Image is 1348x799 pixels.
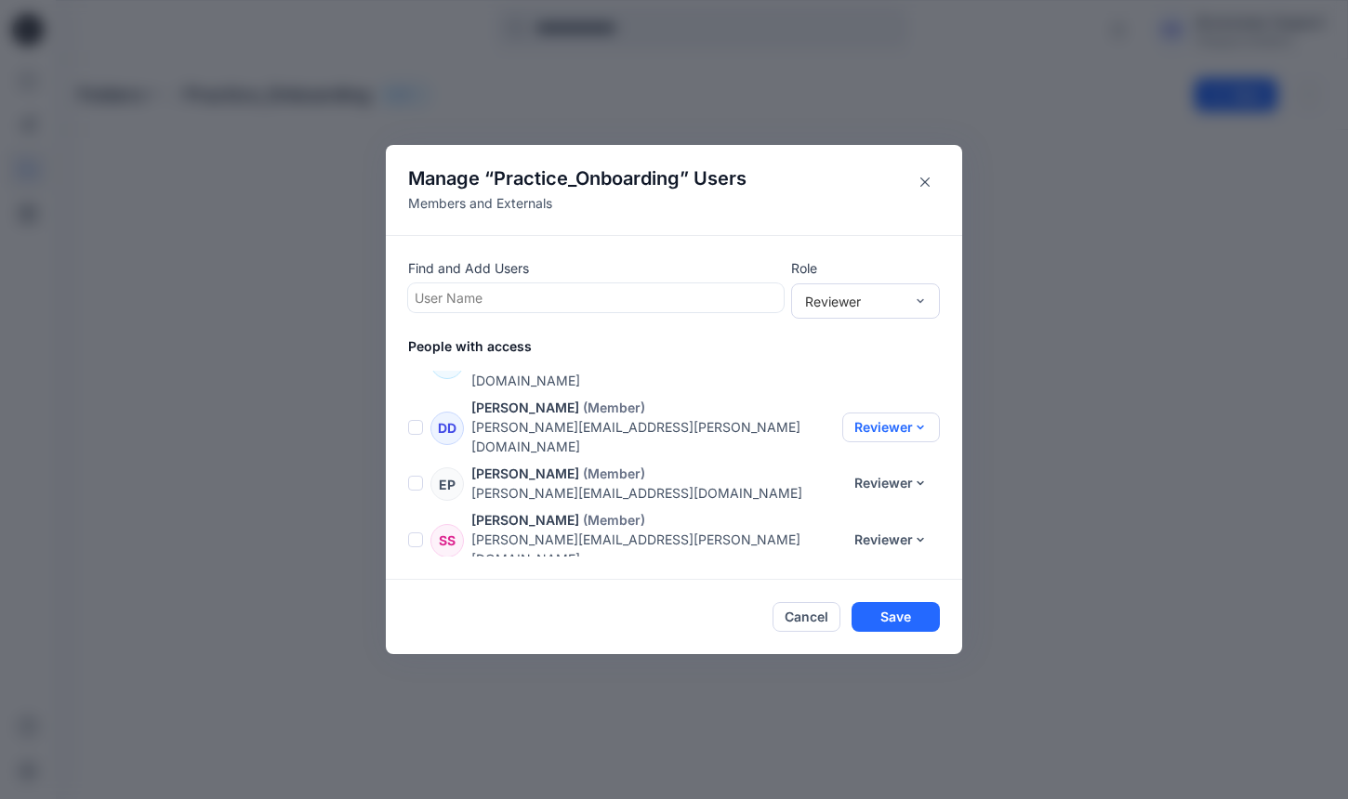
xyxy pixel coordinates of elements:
[842,468,940,498] button: Reviewer
[408,258,784,278] p: Find and Add Users
[910,167,940,197] button: Close
[494,167,680,190] span: Practice_Onboarding
[773,602,840,632] button: Cancel
[852,602,940,632] button: Save
[471,417,842,456] p: [PERSON_NAME][EMAIL_ADDRESS][PERSON_NAME][DOMAIN_NAME]
[471,530,842,569] p: [PERSON_NAME][EMAIL_ADDRESS][PERSON_NAME][DOMAIN_NAME]
[583,510,645,530] p: (Member)
[430,412,464,445] div: DD
[471,398,579,417] p: [PERSON_NAME]
[471,483,842,503] p: [PERSON_NAME][EMAIL_ADDRESS][DOMAIN_NAME]
[430,467,464,501] div: EP
[805,292,904,311] div: Reviewer
[471,464,579,483] p: [PERSON_NAME]
[842,413,940,442] button: Reviewer
[791,258,940,278] p: Role
[408,336,962,356] p: People with access
[471,510,579,530] p: [PERSON_NAME]
[583,398,645,417] p: (Member)
[842,525,940,555] button: Reviewer
[408,193,747,213] p: Members and Externals
[583,464,645,483] p: (Member)
[408,167,747,190] h4: Manage “ ” Users
[471,351,842,390] p: [PERSON_NAME][EMAIL_ADDRESS][PERSON_NAME][DOMAIN_NAME]
[430,524,464,557] div: SS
